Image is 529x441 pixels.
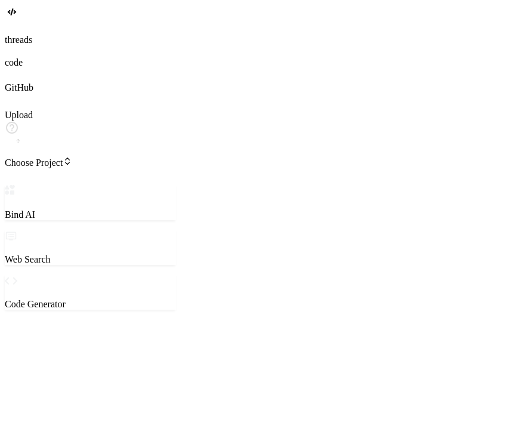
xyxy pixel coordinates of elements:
[5,158,72,168] span: Choose Project
[5,209,176,220] p: Bind AI
[5,299,176,310] p: Code Generator
[5,35,32,45] label: threads
[5,254,176,265] p: Web Search
[5,57,23,67] label: code
[5,110,33,120] label: Upload
[5,82,33,92] label: GitHub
